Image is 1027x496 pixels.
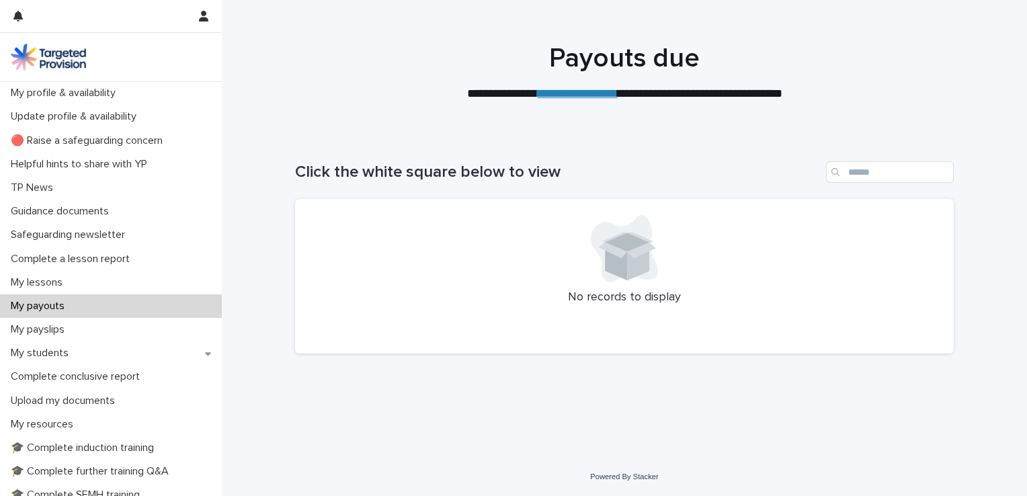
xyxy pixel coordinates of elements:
p: My students [5,347,79,360]
p: My payouts [5,300,75,313]
input: Search [826,161,954,183]
p: 🎓 Complete further training Q&A [5,465,179,478]
p: 🎓 Complete induction training [5,442,165,454]
a: Powered By Stacker [590,472,658,481]
p: TP News [5,181,64,194]
p: Complete a lesson report [5,253,140,265]
p: My lessons [5,276,73,289]
p: 🔴 Raise a safeguarding concern [5,134,173,147]
p: Guidance documents [5,205,120,218]
p: No records to display [311,290,938,305]
p: Safeguarding newsletter [5,229,136,241]
p: My resources [5,418,84,431]
p: My profile & availability [5,87,126,99]
p: Upload my documents [5,395,126,407]
h1: Payouts due [295,42,954,75]
img: M5nRWzHhSzIhMunXDL62 [11,44,86,71]
p: Update profile & availability [5,110,147,123]
p: Helpful hints to share with YP [5,158,158,171]
p: My payslips [5,323,75,336]
p: Complete conclusive report [5,370,151,383]
h1: Click the white square below to view [295,163,821,182]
